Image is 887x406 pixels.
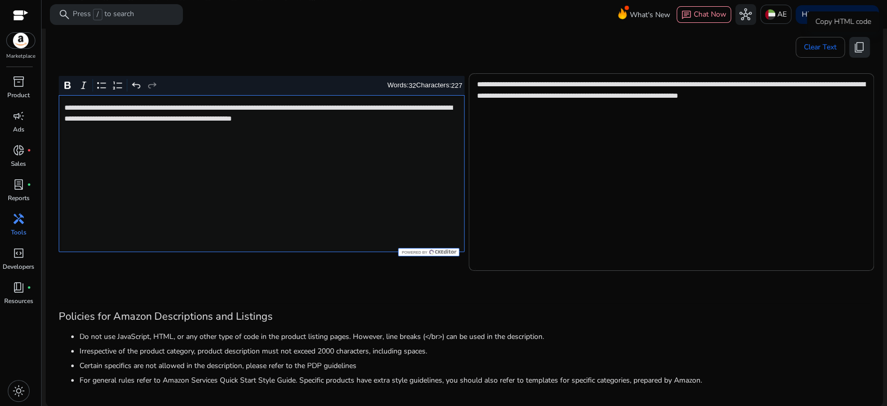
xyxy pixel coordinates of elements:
[12,75,25,88] span: inventory_2
[11,228,27,237] p: Tools
[12,144,25,156] span: donut_small
[802,11,856,18] p: Hi
[59,95,465,252] div: Rich Text Editor. Editing area: main. Press Alt+0 for help.
[809,9,856,19] b: contex contex
[12,247,25,259] span: code_blocks
[401,250,427,255] span: Powered by
[59,76,465,96] div: Editor toolbar
[735,4,756,25] button: hub
[739,8,752,21] span: hub
[4,296,33,306] p: Resources
[12,178,25,191] span: lab_profile
[59,310,870,323] h3: Policies for Amazon Descriptions and Listings
[58,8,71,21] span: search
[12,213,25,225] span: handyman
[80,360,870,371] li: Certain specifics are not allowed in the description, please refer to the PDP guidelines
[677,6,731,23] button: chatChat Now
[80,331,870,342] li: Do not use JavaScript, HTML, or any other type of code in the product listing pages. However, lin...
[80,375,870,386] li: For general rules refer to Amazon Services Quick Start Style Guide. Specific products have extra ...
[12,281,25,294] span: book_4
[694,9,726,19] span: Chat Now
[7,33,35,48] img: amazon.svg
[12,385,25,397] span: light_mode
[3,262,34,271] p: Developers
[11,159,26,168] p: Sales
[408,82,416,89] label: 32
[765,9,775,20] img: ae.svg
[796,37,845,58] button: Clear Text
[387,79,462,92] div: Words: Characters:
[807,11,879,32] div: Copy HTML code
[630,6,670,24] span: What's New
[73,9,134,20] p: Press to search
[7,90,30,100] p: Product
[27,285,31,290] span: fiber_manual_record
[681,10,692,20] span: chat
[80,346,870,357] li: Irrespective of the product category, product description must not exceed 2000 characters, includ...
[13,125,24,134] p: Ads
[804,37,837,58] span: Clear Text
[6,53,35,60] p: Marketplace
[777,5,787,23] p: AE
[849,37,870,58] button: content_copy
[27,148,31,152] span: fiber_manual_record
[93,9,102,20] span: /
[853,41,866,54] span: content_copy
[27,182,31,187] span: fiber_manual_record
[12,110,25,122] span: campaign
[8,193,30,203] p: Reports
[860,8,872,21] span: keyboard_arrow_down
[451,82,462,89] label: 227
